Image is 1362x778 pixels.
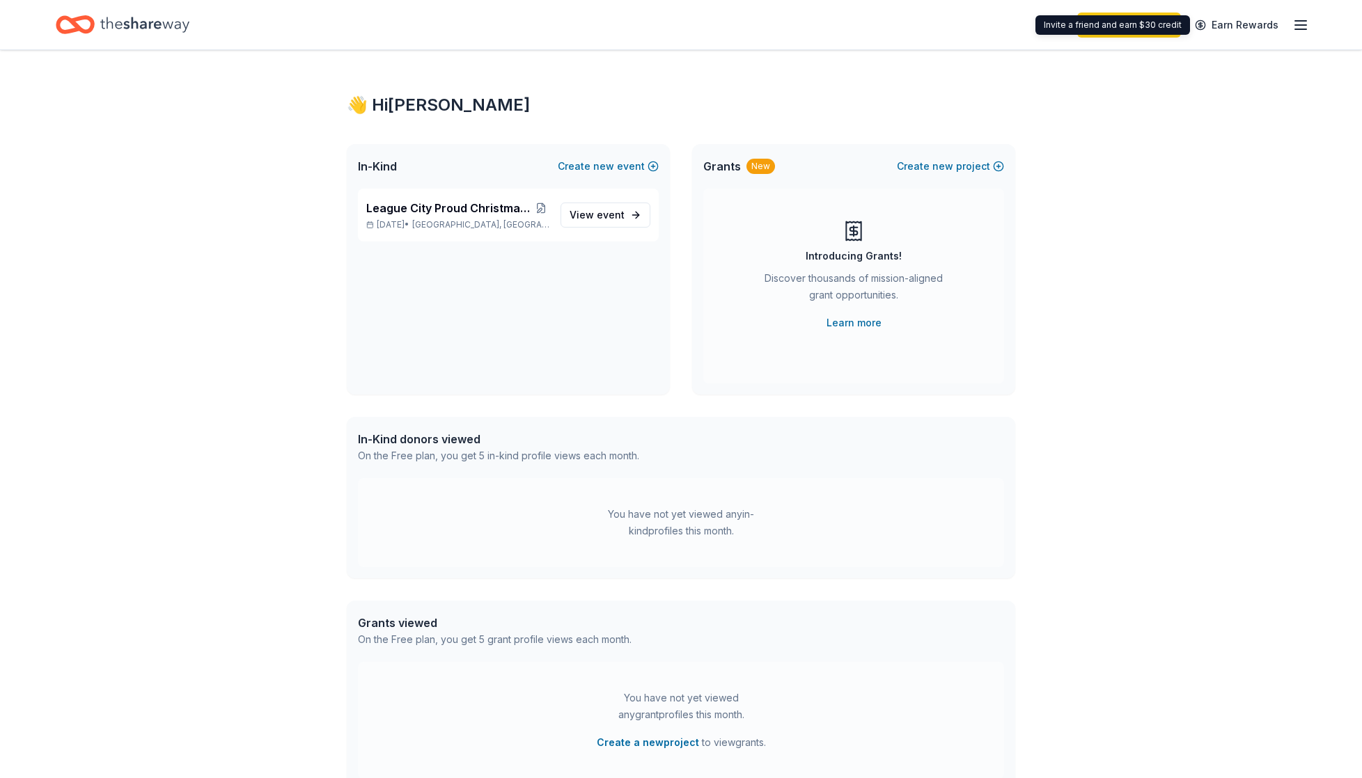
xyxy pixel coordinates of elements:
a: Learn more [827,315,882,331]
span: event [597,209,625,221]
span: new [932,158,953,175]
span: Grants [703,158,741,175]
a: Home [56,8,189,41]
div: Grants viewed [358,614,632,631]
div: Invite a friend and earn $30 credit [1035,15,1190,35]
button: Createnewevent [558,158,659,175]
div: In-Kind donors viewed [358,431,639,447]
a: Earn Rewards [1187,13,1287,38]
div: Introducing Grants! [806,248,902,264]
div: New [746,159,775,174]
button: Create a newproject [597,734,699,751]
div: On the Free plan, you get 5 grant profile views each month. [358,631,632,648]
a: Start free trial [1077,13,1181,38]
p: [DATE] • [366,219,549,230]
div: Discover thousands of mission-aligned grant opportunities. [759,270,948,309]
div: On the Free plan, you get 5 in-kind profile views each month. [358,447,639,464]
span: [GEOGRAPHIC_DATA], [GEOGRAPHIC_DATA] [412,219,549,230]
span: to view grants . [597,734,766,751]
span: League City Proud Christmas Parade Participation [366,200,533,216]
button: Createnewproject [897,158,1004,175]
a: View event [561,203,650,228]
div: 👋 Hi [PERSON_NAME] [347,94,1015,116]
div: You have not yet viewed any in-kind profiles this month. [594,506,768,539]
div: You have not yet viewed any grant profiles this month. [594,690,768,723]
span: In-Kind [358,158,397,175]
span: new [593,158,614,175]
span: View [570,207,625,223]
